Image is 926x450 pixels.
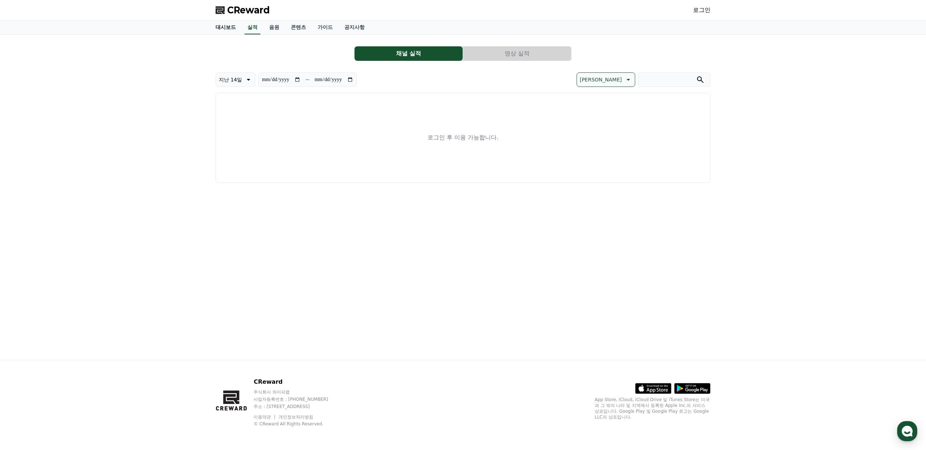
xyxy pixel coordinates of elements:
[23,240,27,246] span: 홈
[279,415,313,420] a: 개인정보처리방침
[66,241,75,247] span: 대화
[577,72,635,87] button: [PERSON_NAME]
[595,397,710,420] p: App Store, iCloud, iCloud Drive 및 iTunes Store는 미국과 그 밖의 나라 및 지역에서 등록된 Apple Inc.의 서비스 상표입니다. Goo...
[263,21,285,34] a: 음원
[219,75,242,85] p: 지난 14일
[254,421,342,427] p: © CReward All Rights Reserved.
[305,75,310,84] p: ~
[93,230,139,248] a: 설정
[216,4,270,16] a: CReward
[354,46,463,61] button: 채널 실적
[254,404,342,409] p: 주소 : [STREET_ADDRESS]
[210,21,242,34] a: 대시보드
[227,4,270,16] span: CReward
[254,396,342,402] p: 사업자등록번호 : [PHONE_NUMBER]
[312,21,339,34] a: 가이드
[339,21,370,34] a: 공지사항
[693,6,710,14] a: 로그인
[580,75,622,85] p: [PERSON_NAME]
[254,389,342,395] p: 주식회사 와이피랩
[428,133,498,142] p: 로그인 후 이용 가능합니다.
[112,240,120,246] span: 설정
[245,21,260,34] a: 실적
[254,378,342,386] p: CReward
[2,230,48,248] a: 홈
[463,46,571,61] button: 영상 실적
[463,46,572,61] a: 영상 실적
[254,415,276,420] a: 이용약관
[285,21,312,34] a: 콘텐츠
[216,72,255,87] button: 지난 14일
[48,230,93,248] a: 대화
